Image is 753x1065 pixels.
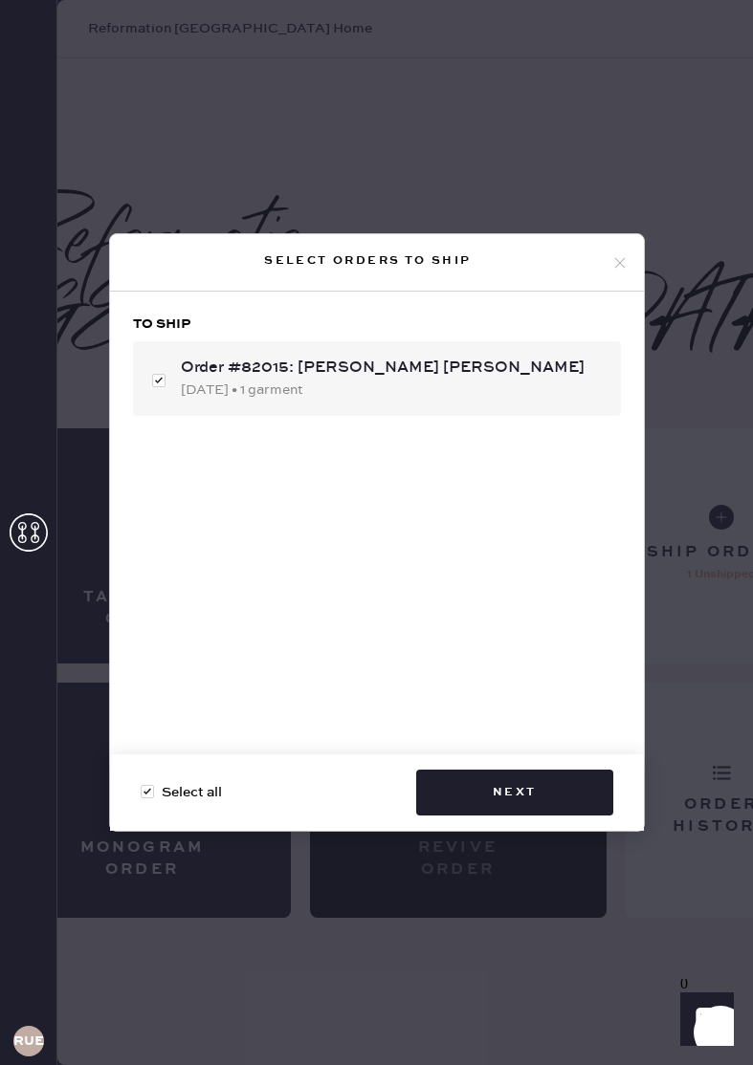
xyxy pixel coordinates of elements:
iframe: Front Chat [662,979,744,1061]
div: Order #82015: [PERSON_NAME] [PERSON_NAME] [181,357,606,380]
div: [DATE] • 1 garment [181,380,606,401]
span: Select all [162,782,222,803]
button: Next [416,770,613,815]
h3: To ship [133,315,621,334]
h3: RUESA [13,1034,44,1048]
div: Select orders to ship [125,250,611,272]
